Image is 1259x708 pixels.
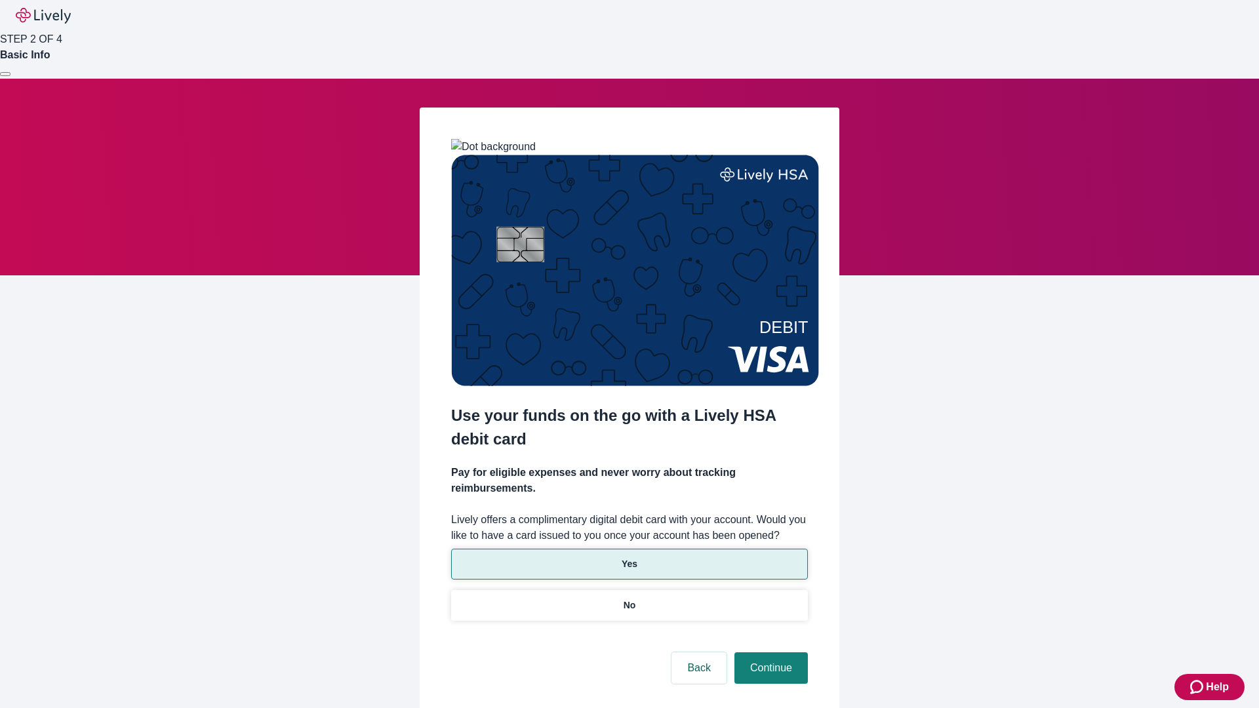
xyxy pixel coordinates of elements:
[451,590,808,621] button: No
[451,512,808,543] label: Lively offers a complimentary digital debit card with your account. Would you like to have a card...
[451,404,808,451] h2: Use your funds on the go with a Lively HSA debit card
[1190,679,1206,695] svg: Zendesk support icon
[451,139,536,155] img: Dot background
[451,465,808,496] h4: Pay for eligible expenses and never worry about tracking reimbursements.
[1174,674,1245,700] button: Zendesk support iconHelp
[451,155,819,386] img: Debit card
[1206,679,1229,695] span: Help
[451,549,808,580] button: Yes
[624,599,636,612] p: No
[622,557,637,571] p: Yes
[671,652,727,684] button: Back
[16,8,71,24] img: Lively
[734,652,808,684] button: Continue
